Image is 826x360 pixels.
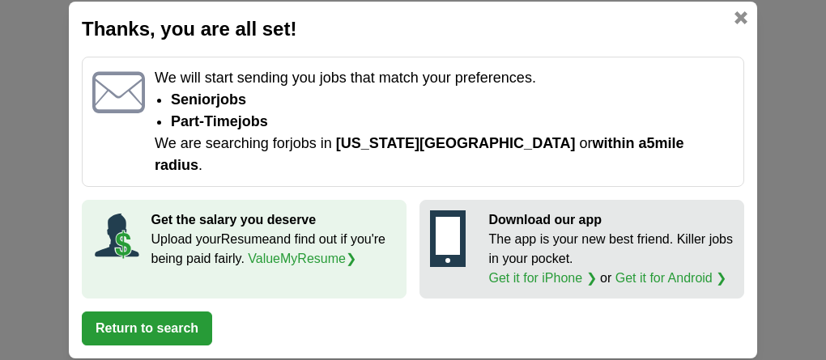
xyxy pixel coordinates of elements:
[171,111,734,133] li: Part-time jobs
[155,133,734,176] p: We are searching for jobs in or .
[615,271,727,285] a: Get it for Android ❯
[82,311,212,345] button: Return to search
[171,89,734,111] li: senior jobs
[151,230,397,269] p: Upload your Resume and find out if you're being paid fairly.
[151,210,397,230] p: Get the salary you deserve
[489,271,597,285] a: Get it for iPhone ❯
[155,67,734,89] p: We will start sending you jobs that match your preferences.
[82,15,744,44] h2: Thanks, you are all set!
[248,252,356,265] a: ValueMyResume❯
[489,210,734,230] p: Download our app
[489,230,734,288] p: The app is your new best friend. Killer jobs in your pocket. or
[336,135,576,151] span: [US_STATE][GEOGRAPHIC_DATA]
